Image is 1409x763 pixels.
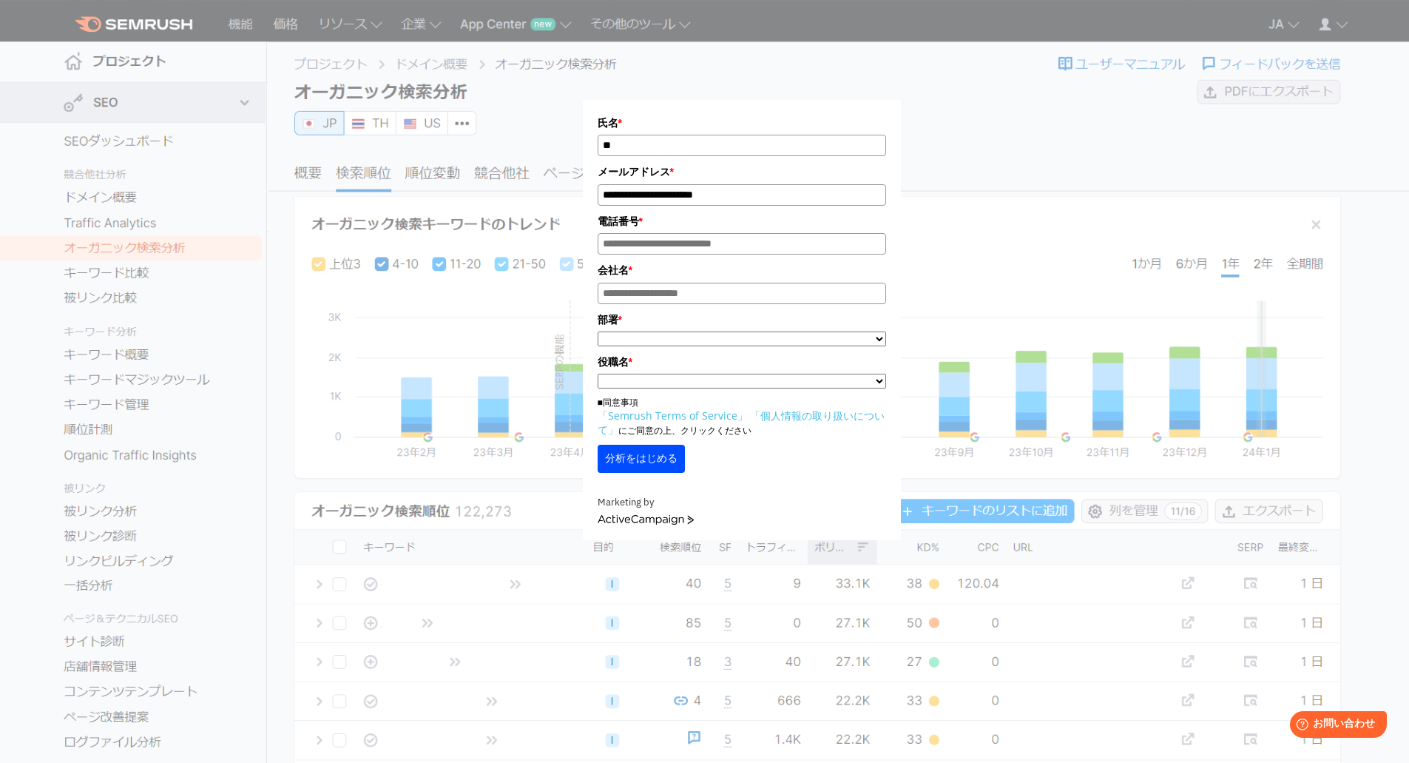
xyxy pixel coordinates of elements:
a: 「個人情報の取り扱いについて」 [598,409,885,437]
iframe: Help widget launcher [1277,705,1393,747]
p: ■同意事項 にご同意の上、クリックください [598,396,886,437]
a: 「Semrush Terms of Service」 [598,409,748,423]
label: 氏名 [598,115,886,131]
label: 部署 [598,312,886,328]
div: Marketing by [598,495,886,511]
label: メールアドレス [598,164,886,180]
label: 電話番号 [598,213,886,229]
label: 役職名 [598,354,886,370]
button: 分析をはじめる [598,445,685,473]
label: 会社名 [598,262,886,278]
